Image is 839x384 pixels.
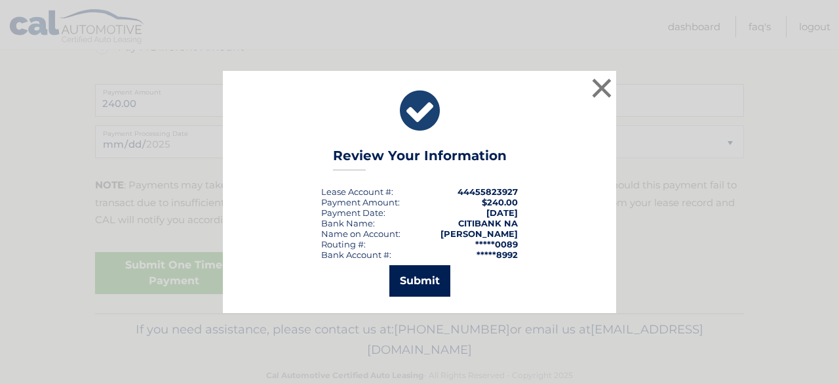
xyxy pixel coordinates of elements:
[482,197,518,207] span: $240.00
[321,197,400,207] div: Payment Amount:
[321,186,393,197] div: Lease Account #:
[333,148,507,171] h3: Review Your Information
[321,207,385,218] div: :
[389,265,450,297] button: Submit
[321,228,400,239] div: Name on Account:
[321,239,366,249] div: Routing #:
[589,75,615,101] button: ×
[440,228,518,239] strong: [PERSON_NAME]
[458,218,518,228] strong: CITIBANK NA
[486,207,518,218] span: [DATE]
[321,218,375,228] div: Bank Name:
[321,249,391,260] div: Bank Account #:
[458,186,518,197] strong: 44455823927
[321,207,383,218] span: Payment Date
